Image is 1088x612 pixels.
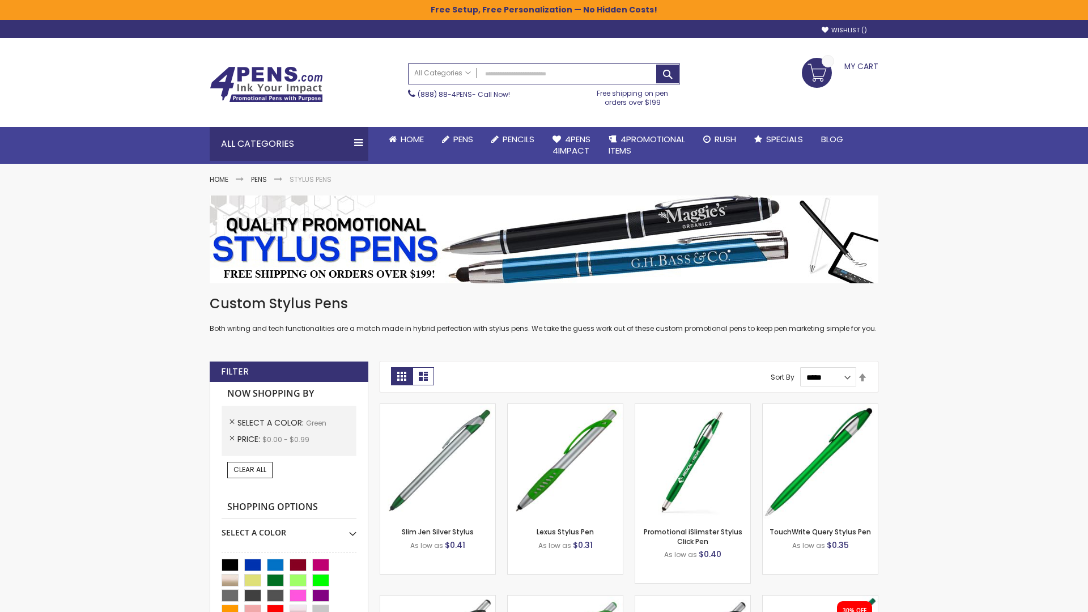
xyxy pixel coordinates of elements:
[222,382,356,406] strong: Now Shopping by
[221,365,249,378] strong: Filter
[482,127,543,152] a: Pencils
[210,66,323,103] img: 4Pens Custom Pens and Promotional Products
[210,195,878,283] img: Stylus Pens
[600,127,694,164] a: 4PROMOTIONALITEMS
[210,295,878,313] h1: Custom Stylus Pens
[262,435,309,444] span: $0.00 - $0.99
[453,133,473,145] span: Pens
[812,127,852,152] a: Blog
[635,404,750,519] img: Promotional iSlimster Stylus Click Pen-Green
[699,549,721,560] span: $0.40
[635,403,750,413] a: Promotional iSlimster Stylus Click Pen-Green
[210,295,878,334] div: Both writing and tech functionalities are a match made in hybrid perfection with stylus pens. We ...
[508,595,623,605] a: Boston Silver Stylus Pen-Green
[543,127,600,164] a: 4Pens4impact
[251,175,267,184] a: Pens
[227,462,273,478] a: Clear All
[635,595,750,605] a: Lexus Metallic Stylus Pen-Green
[222,495,356,520] strong: Shopping Options
[402,527,474,537] a: Slim Jen Silver Stylus
[210,175,228,184] a: Home
[822,26,867,35] a: Wishlist
[763,404,878,519] img: TouchWrite Query Stylus Pen-Green
[222,519,356,538] div: Select A Color
[380,404,495,519] img: Slim Jen Silver Stylus-Green
[821,133,843,145] span: Blog
[409,64,477,83] a: All Categories
[380,403,495,413] a: Slim Jen Silver Stylus-Green
[237,417,306,428] span: Select A Color
[508,403,623,413] a: Lexus Stylus Pen-Green
[766,133,803,145] span: Specials
[391,367,413,385] strong: Grid
[445,539,465,551] span: $0.41
[433,127,482,152] a: Pens
[573,539,593,551] span: $0.31
[585,84,681,107] div: Free shipping on pen orders over $199
[418,90,510,99] span: - Call Now!
[401,133,424,145] span: Home
[410,541,443,550] span: As low as
[792,541,825,550] span: As low as
[763,595,878,605] a: iSlimster II - Full Color-Green
[664,550,697,559] span: As low as
[233,465,266,474] span: Clear All
[414,69,471,78] span: All Categories
[537,527,594,537] a: Lexus Stylus Pen
[763,403,878,413] a: TouchWrite Query Stylus Pen-Green
[210,127,368,161] div: All Categories
[771,372,794,382] label: Sort By
[745,127,812,152] a: Specials
[380,127,433,152] a: Home
[380,595,495,605] a: Boston Stylus Pen-Green
[609,133,685,156] span: 4PROMOTIONAL ITEMS
[827,539,849,551] span: $0.35
[644,527,742,546] a: Promotional iSlimster Stylus Click Pen
[508,404,623,519] img: Lexus Stylus Pen-Green
[503,133,534,145] span: Pencils
[306,418,326,428] span: Green
[770,527,871,537] a: TouchWrite Query Stylus Pen
[715,133,736,145] span: Rush
[538,541,571,550] span: As low as
[552,133,590,156] span: 4Pens 4impact
[237,433,262,445] span: Price
[694,127,745,152] a: Rush
[290,175,331,184] strong: Stylus Pens
[418,90,472,99] a: (888) 88-4PENS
